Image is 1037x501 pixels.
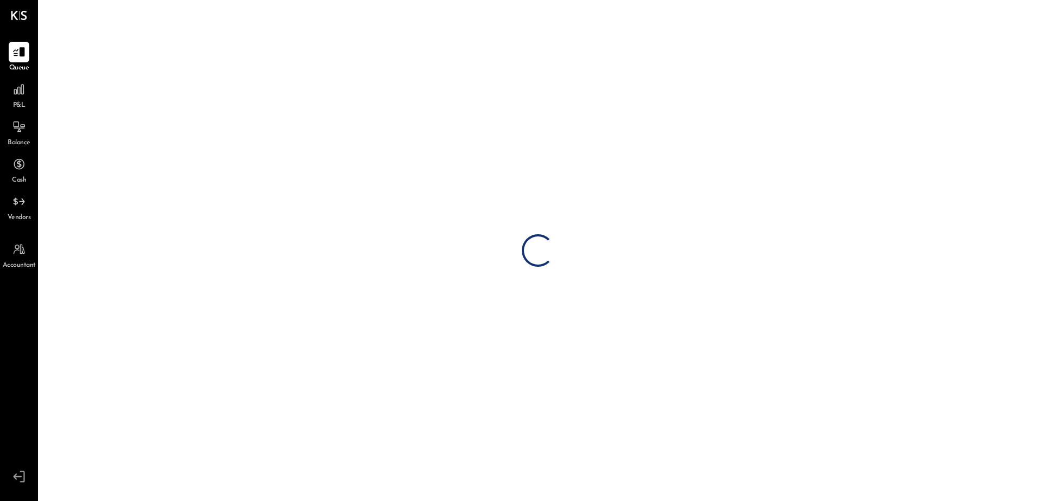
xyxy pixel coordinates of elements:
a: Accountant [1,239,37,271]
span: Vendors [8,213,31,223]
span: P&L [13,101,25,111]
a: Balance [1,117,37,148]
span: Queue [9,63,29,73]
a: Cash [1,154,37,185]
span: Cash [12,176,26,185]
span: Accountant [3,261,36,271]
a: Vendors [1,191,37,223]
a: Queue [1,42,37,73]
span: Balance [8,138,30,148]
a: P&L [1,79,37,111]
